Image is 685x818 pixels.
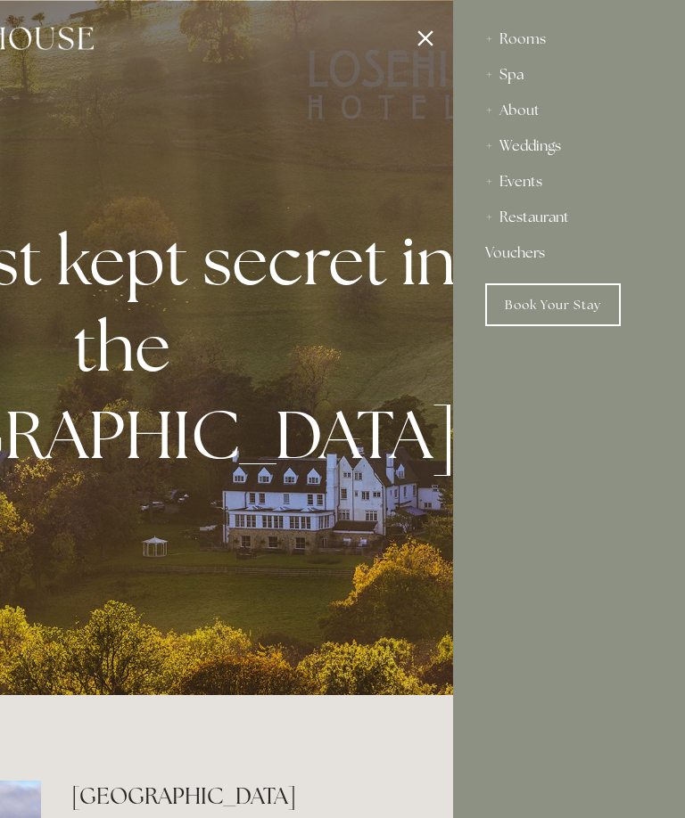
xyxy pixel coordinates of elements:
[485,21,653,57] div: Rooms
[485,164,653,200] div: Events
[485,93,653,128] div: About
[485,283,621,326] a: Book Your Stay
[485,57,653,93] div: Spa
[485,128,653,164] div: Weddings
[485,235,653,271] a: Vouchers
[485,200,653,235] div: Restaurant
